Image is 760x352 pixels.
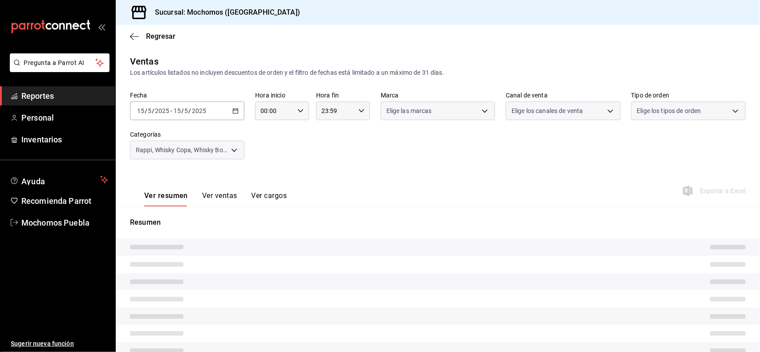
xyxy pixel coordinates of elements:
[98,23,105,30] button: open_drawer_menu
[381,93,495,99] label: Marca
[145,107,147,114] span: /
[255,93,309,99] label: Hora inicio
[252,191,287,206] button: Ver cargos
[130,55,159,68] div: Ventas
[386,106,432,115] span: Elige las marcas
[130,32,175,40] button: Regresar
[144,191,188,206] button: Ver resumen
[154,107,170,114] input: ----
[506,93,620,99] label: Canal de venta
[144,191,287,206] div: navigation tabs
[148,7,300,18] h3: Sucursal: Mochomos ([GEOGRAPHIC_DATA])
[130,217,746,228] p: Resumen
[6,65,110,74] a: Pregunta a Parrot AI
[24,58,96,68] span: Pregunta a Parrot AI
[21,217,108,229] span: Mochomos Puebla
[152,107,154,114] span: /
[512,106,583,115] span: Elige los canales de venta
[137,107,145,114] input: --
[21,90,108,102] span: Reportes
[130,132,244,138] label: Categorías
[10,53,110,72] button: Pregunta a Parrot AI
[21,112,108,124] span: Personal
[171,107,172,114] span: -
[146,32,175,40] span: Regresar
[21,134,108,146] span: Inventarios
[11,339,108,348] span: Sugerir nueva función
[21,174,97,185] span: Ayuda
[637,106,701,115] span: Elige los tipos de orden
[147,107,152,114] input: --
[631,93,746,99] label: Tipo de orden
[181,107,184,114] span: /
[191,107,207,114] input: ----
[202,191,237,206] button: Ver ventas
[184,107,189,114] input: --
[173,107,181,114] input: --
[189,107,191,114] span: /
[316,93,370,99] label: Hora fin
[130,68,746,77] div: Los artículos listados no incluyen descuentos de orden y el filtro de fechas está limitado a un m...
[130,93,244,99] label: Fecha
[21,195,108,207] span: Recomienda Parrot
[136,146,228,154] span: Rappi, Whisky Copa, Whisky Botella, Vodka Copa, Vodka Botella, Vinos Usa, Vinos [GEOGRAPHIC_DATA]...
